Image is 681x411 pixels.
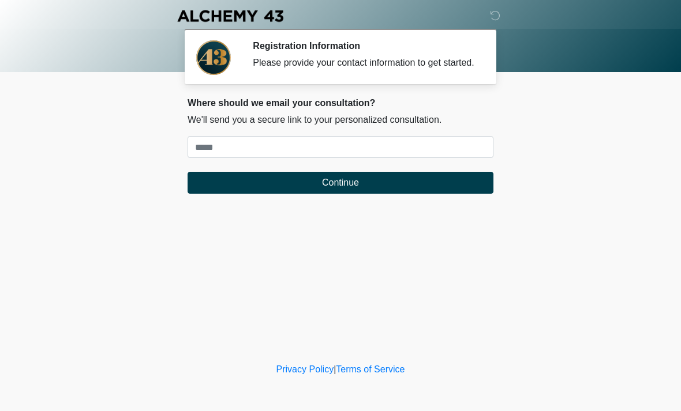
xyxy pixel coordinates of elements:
[336,364,405,374] a: Terms of Service
[188,113,493,127] p: We'll send you a secure link to your personalized consultation.
[188,172,493,194] button: Continue
[196,40,231,75] img: Agent Avatar
[334,364,336,374] a: |
[176,9,285,23] img: Alchemy 43 Logo
[253,40,476,51] h2: Registration Information
[253,56,476,70] div: Please provide your contact information to get started.
[188,97,493,108] h2: Where should we email your consultation?
[276,364,334,374] a: Privacy Policy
